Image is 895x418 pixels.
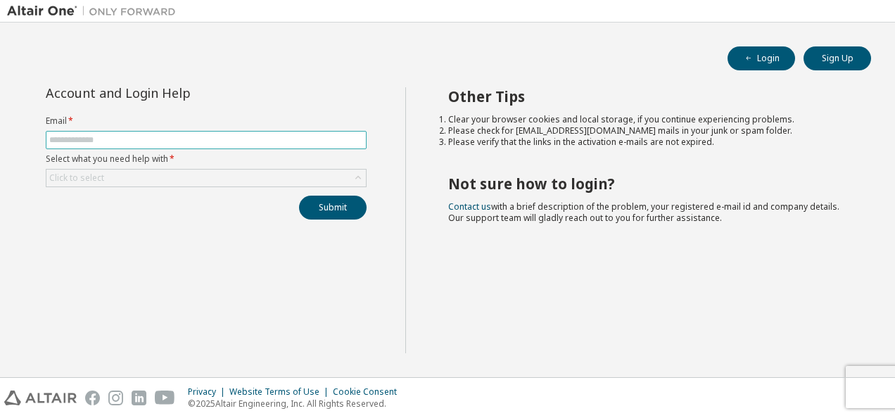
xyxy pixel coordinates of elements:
[448,137,846,148] li: Please verify that the links in the activation e-mails are not expired.
[155,391,175,405] img: youtube.svg
[46,87,303,99] div: Account and Login Help
[448,201,491,213] a: Contact us
[4,391,77,405] img: altair_logo.svg
[229,386,333,398] div: Website Terms of Use
[46,153,367,165] label: Select what you need help with
[108,391,123,405] img: instagram.svg
[188,386,229,398] div: Privacy
[49,172,104,184] div: Click to select
[85,391,100,405] img: facebook.svg
[46,170,366,186] div: Click to select
[804,46,871,70] button: Sign Up
[132,391,146,405] img: linkedin.svg
[448,114,846,125] li: Clear your browser cookies and local storage, if you continue experiencing problems.
[448,125,846,137] li: Please check for [EMAIL_ADDRESS][DOMAIN_NAME] mails in your junk or spam folder.
[7,4,183,18] img: Altair One
[448,175,846,193] h2: Not sure how to login?
[188,398,405,410] p: © 2025 Altair Engineering, Inc. All Rights Reserved.
[46,115,367,127] label: Email
[448,201,839,224] span: with a brief description of the problem, your registered e-mail id and company details. Our suppo...
[333,386,405,398] div: Cookie Consent
[728,46,795,70] button: Login
[448,87,846,106] h2: Other Tips
[299,196,367,220] button: Submit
